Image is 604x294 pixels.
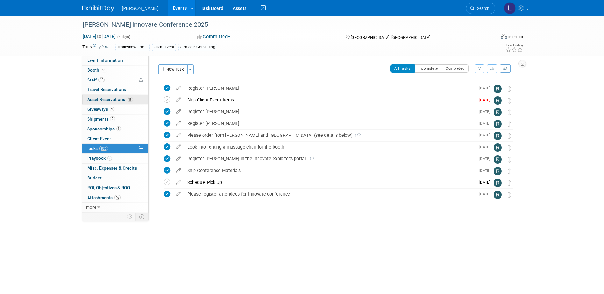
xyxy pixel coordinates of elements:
[173,85,184,91] a: edit
[184,83,475,94] div: Register [PERSON_NAME]
[508,34,523,39] div: In-Person
[82,203,148,212] a: more
[479,98,494,102] span: [DATE]
[479,180,494,185] span: [DATE]
[173,109,184,115] a: edit
[82,56,148,65] a: Event Information
[87,97,133,102] span: Asset Reservations
[494,132,502,140] img: Rebecca Deis
[504,2,516,14] img: Latice Spann
[466,3,495,14] a: Search
[107,156,112,161] span: 2
[184,118,475,129] div: Register [PERSON_NAME]
[82,115,148,124] a: Shipments2
[87,136,111,141] span: Client Event
[96,34,102,39] span: to
[506,44,523,47] div: Event Rating
[87,107,114,112] span: Giveaways
[508,98,511,104] i: Move task
[127,97,133,102] span: 16
[390,64,415,73] button: All Tasks
[82,144,148,153] a: Tasks80%
[173,191,184,197] a: edit
[99,45,110,49] a: Edit
[184,153,475,164] div: Register [PERSON_NAME] in the Innovate exhibitor's portal
[117,35,130,39] span: (4 days)
[494,155,502,164] img: Rebecca Deis
[195,33,233,40] button: Committed
[87,195,121,200] span: Attachments
[82,95,148,104] a: Asset Reservations16
[87,87,126,92] span: Travel Reservations
[414,64,442,73] button: Incomplete
[82,164,148,173] a: Misc. Expenses & Credits
[479,157,494,161] span: [DATE]
[87,146,108,151] span: Tasks
[82,183,148,193] a: ROI, Objectives & ROO
[508,86,511,92] i: Move task
[87,165,137,171] span: Misc. Expenses & Credits
[494,191,502,199] img: Rebecca Deis
[508,157,511,163] i: Move task
[184,142,475,152] div: Look into renting a massage chair for the booth
[352,134,361,138] span: 1
[442,64,469,73] button: Completed
[115,44,150,51] div: Tradeshow-Booth
[494,143,502,152] img: Rebecca Deis
[82,173,148,183] a: Budget
[501,34,507,39] img: Format-Inperson.png
[152,44,176,51] div: Client Event
[184,130,475,141] div: Please order from [PERSON_NAME] and [GEOGRAPHIC_DATA] (see details below)
[178,44,217,51] div: Strategic Consulting
[173,121,184,126] a: edit
[87,126,121,131] span: Sponsorships
[116,126,121,131] span: 1
[135,213,148,221] td: Toggle Event Tabs
[184,106,475,117] div: Register [PERSON_NAME]
[87,185,130,190] span: ROI, Objectives & ROO
[122,6,159,11] span: [PERSON_NAME]
[87,175,102,180] span: Budget
[87,58,123,63] span: Event Information
[184,189,475,199] div: Please register attendees for Innovate conference
[508,180,511,186] i: Move task
[479,109,494,114] span: [DATE]
[82,75,148,85] a: Staff10
[173,144,184,150] a: edit
[494,179,502,187] img: Rebecca Deis
[102,68,105,72] i: Booth reservation complete
[82,134,148,144] a: Client Event
[184,177,475,188] div: Schedule Pick Up
[173,179,184,185] a: edit
[494,167,502,175] img: Rebecca Deis
[173,156,184,162] a: edit
[99,146,108,151] span: 80%
[479,192,494,196] span: [DATE]
[110,116,115,121] span: 2
[494,85,502,93] img: Rebecca Deis
[458,33,523,43] div: Event Format
[494,96,502,105] img: Rebecca Deis
[494,108,502,116] img: Rebecca Deis
[124,213,136,221] td: Personalize Event Tab Strip
[81,19,486,31] div: [PERSON_NAME] Innovate Conference 2025
[184,165,475,176] div: Ship Conference Materials
[86,205,96,210] span: more
[479,168,494,173] span: [DATE]
[173,97,184,103] a: edit
[306,157,314,161] span: 1
[479,145,494,149] span: [DATE]
[98,77,105,82] span: 10
[87,116,115,122] span: Shipments
[479,121,494,126] span: [DATE]
[173,168,184,173] a: edit
[87,67,107,73] span: Booth
[87,156,112,161] span: Playbook
[500,64,511,73] a: Refresh
[114,195,121,200] span: 16
[508,168,511,174] i: Move task
[82,85,148,94] a: Travel Reservations
[82,44,110,51] td: Tags
[82,105,148,114] a: Giveaways4
[479,86,494,90] span: [DATE]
